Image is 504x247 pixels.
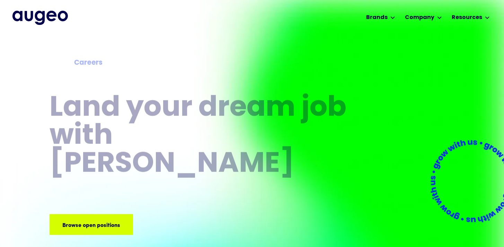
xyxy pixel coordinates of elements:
img: Augeo's full logo in midnight blue. [12,11,68,25]
strong: Careers [74,60,102,66]
a: Browse open positions [50,214,133,235]
div: Resources [452,13,482,22]
div: Company [405,13,434,22]
h1: Land your dream job﻿ with [PERSON_NAME] [50,95,349,179]
div: Brands [366,13,388,22]
a: home [12,11,68,25]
